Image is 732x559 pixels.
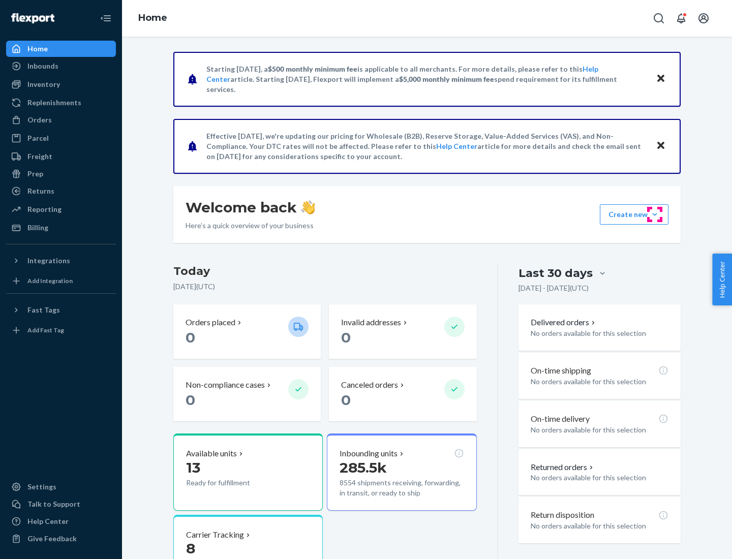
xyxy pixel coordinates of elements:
[340,478,464,498] p: 8554 shipments receiving, forwarding, in transit, or ready to ship
[531,473,668,483] p: No orders available for this selection
[27,256,70,266] div: Integrations
[27,133,49,143] div: Parcel
[186,198,315,216] h1: Welcome back
[341,329,351,346] span: 0
[6,531,116,547] button: Give Feedback
[186,379,265,391] p: Non-compliance cases
[27,79,60,89] div: Inventory
[531,425,668,435] p: No orders available for this selection
[329,304,476,359] button: Invalid addresses 0
[712,254,732,305] button: Help Center
[531,328,668,338] p: No orders available for this selection
[340,448,398,459] p: Inbounding units
[341,391,351,409] span: 0
[327,433,476,511] button: Inbounding units285.5k8554 shipments receiving, forwarding, in transit, or ready to ship
[27,151,52,162] div: Freight
[27,516,69,526] div: Help Center
[186,478,280,488] p: Ready for fulfillment
[27,326,64,334] div: Add Fast Tag
[693,8,714,28] button: Open account menu
[206,131,646,162] p: Effective [DATE], we're updating our pricing for Wholesale (B2B), Reserve Storage, Value-Added Se...
[27,223,48,233] div: Billing
[206,64,646,95] p: Starting [DATE], a is applicable to all merchants. For more details, please refer to this article...
[329,367,476,421] button: Canceled orders 0
[186,391,195,409] span: 0
[6,183,116,199] a: Returns
[27,499,80,509] div: Talk to Support
[11,13,54,23] img: Flexport logo
[6,479,116,495] a: Settings
[186,221,315,231] p: Here’s a quick overview of your business
[6,496,116,512] a: Talk to Support
[27,98,81,108] div: Replenishments
[531,317,597,328] button: Delivered orders
[399,75,494,83] span: $5,000 monthly minimum fee
[27,276,73,285] div: Add Integration
[130,4,175,33] ol: breadcrumbs
[518,283,589,293] p: [DATE] - [DATE] ( UTC )
[6,112,116,128] a: Orders
[341,317,401,328] p: Invalid addresses
[186,329,195,346] span: 0
[6,95,116,111] a: Replenishments
[138,12,167,23] a: Home
[531,413,590,425] p: On-time delivery
[27,169,43,179] div: Prep
[600,204,668,225] button: Create new
[186,540,195,557] span: 8
[27,305,60,315] div: Fast Tags
[6,148,116,165] a: Freight
[436,142,477,150] a: Help Center
[6,220,116,236] a: Billing
[649,8,669,28] button: Open Search Box
[186,317,235,328] p: Orders placed
[173,263,477,279] h3: Today
[6,58,116,74] a: Inbounds
[531,461,595,473] button: Returned orders
[173,304,321,359] button: Orders placed 0
[6,76,116,92] a: Inventory
[654,72,667,86] button: Close
[186,529,244,541] p: Carrier Tracking
[654,139,667,153] button: Close
[6,253,116,269] button: Integrations
[268,65,357,73] span: $500 monthly minimum fee
[341,379,398,391] p: Canceled orders
[27,534,77,544] div: Give Feedback
[531,521,668,531] p: No orders available for this selection
[6,201,116,218] a: Reporting
[186,448,237,459] p: Available units
[27,482,56,492] div: Settings
[6,166,116,182] a: Prep
[27,44,48,54] div: Home
[173,367,321,421] button: Non-compliance cases 0
[6,322,116,338] a: Add Fast Tag
[96,8,116,28] button: Close Navigation
[6,130,116,146] a: Parcel
[671,8,691,28] button: Open notifications
[27,186,54,196] div: Returns
[6,41,116,57] a: Home
[6,302,116,318] button: Fast Tags
[27,204,62,214] div: Reporting
[173,433,323,511] button: Available units13Ready for fulfillment
[6,513,116,530] a: Help Center
[301,200,315,214] img: hand-wave emoji
[531,509,594,521] p: Return disposition
[6,273,116,289] a: Add Integration
[531,365,591,377] p: On-time shipping
[340,459,387,476] span: 285.5k
[173,282,477,292] p: [DATE] ( UTC )
[27,61,58,71] div: Inbounds
[531,377,668,387] p: No orders available for this selection
[518,265,593,281] div: Last 30 days
[27,115,52,125] div: Orders
[186,459,200,476] span: 13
